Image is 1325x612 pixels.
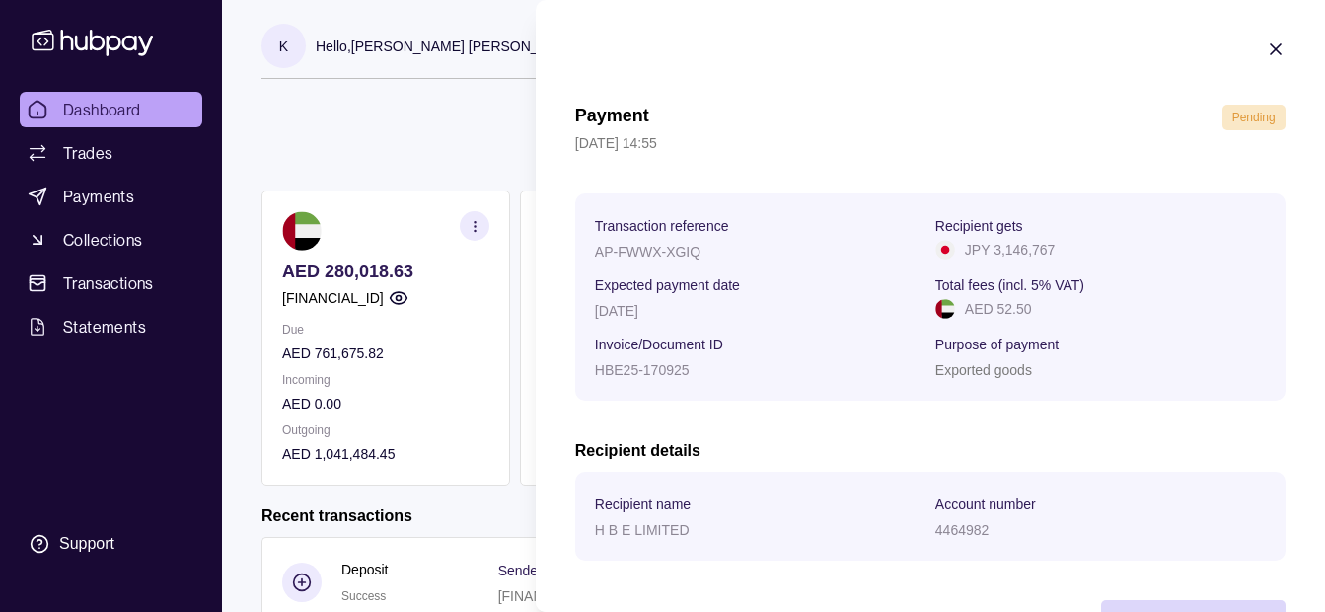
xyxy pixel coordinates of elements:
[595,497,691,512] p: Recipient name
[935,497,1036,512] p: Account number
[595,244,700,260] p: AP-FWWX-XGIQ
[935,522,990,538] p: 4464982
[595,362,690,378] p: HBE25-170925
[575,105,649,130] h1: Payment
[965,239,1056,261] p: JPY 3,146,767
[935,218,1023,234] p: Recipient gets
[1232,111,1276,124] span: Pending
[935,240,955,260] img: jp
[965,298,1032,320] p: AED 52.50
[595,337,723,352] p: Invoice/Document ID
[595,303,638,319] p: [DATE]
[935,362,1032,378] p: Exported goods
[595,522,690,538] p: H B E LIMITED
[575,132,1286,154] p: [DATE] 14:55
[595,277,740,293] p: Expected payment date
[935,337,1059,352] p: Purpose of payment
[935,299,955,319] img: ae
[575,440,1286,462] h2: Recipient details
[595,218,729,234] p: Transaction reference
[935,277,1084,293] p: Total fees (incl. 5% VAT)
